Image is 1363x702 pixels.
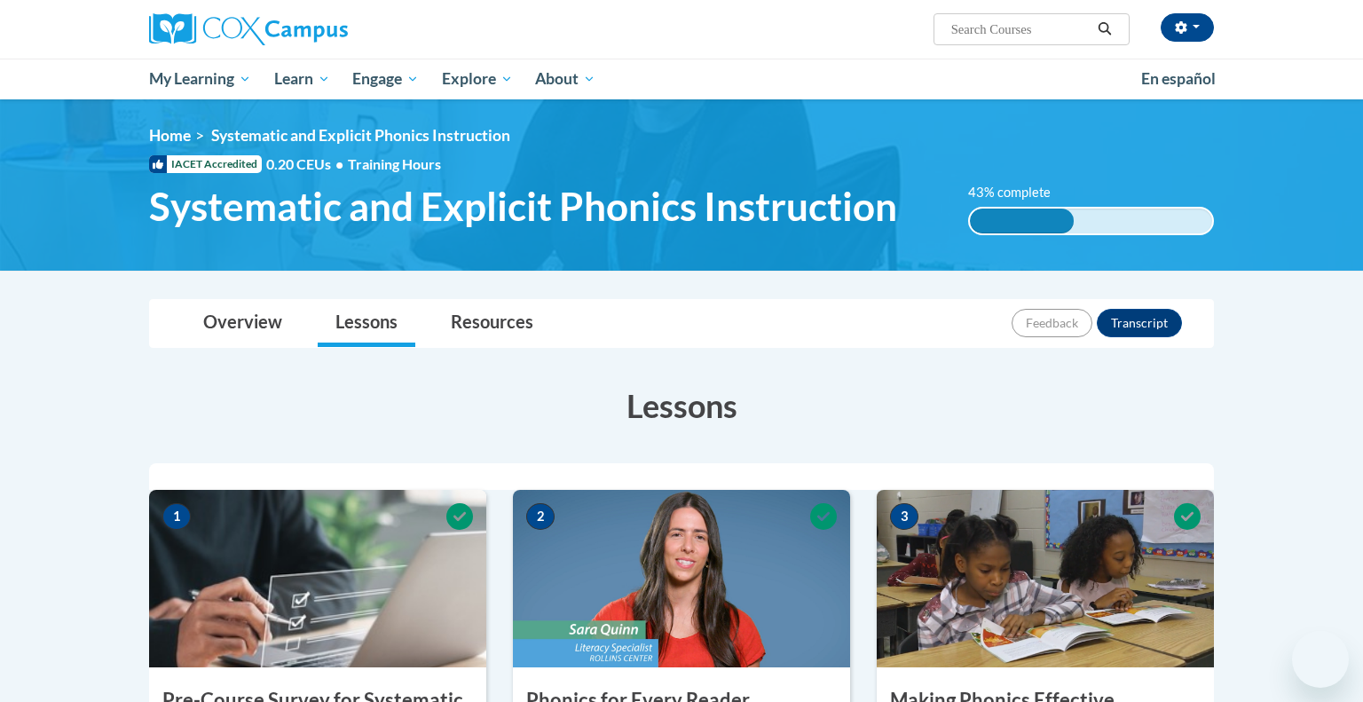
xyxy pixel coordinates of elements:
[949,19,1091,40] input: Search Courses
[149,183,897,230] span: Systematic and Explicit Phonics Instruction
[430,59,524,99] a: Explore
[122,59,1241,99] div: Main menu
[149,383,1214,428] h3: Lessons
[185,300,300,347] a: Overview
[348,155,441,172] span: Training Hours
[266,154,348,174] span: 0.20 CEUs
[162,503,191,530] span: 1
[149,13,348,45] img: Cox Campus
[149,155,262,173] span: IACET Accredited
[970,209,1075,233] div: 43% complete
[1161,13,1214,42] button: Account Settings
[138,59,263,99] a: My Learning
[211,126,510,145] span: Systematic and Explicit Phonics Instruction
[890,503,918,530] span: 3
[968,183,1070,202] label: 43% complete
[513,490,850,667] img: Course Image
[263,59,342,99] a: Learn
[877,490,1214,667] img: Course Image
[149,68,251,90] span: My Learning
[442,68,513,90] span: Explore
[1012,309,1092,337] button: Feedback
[524,59,608,99] a: About
[335,155,343,172] span: •
[352,68,419,90] span: Engage
[433,300,551,347] a: Resources
[1091,19,1118,40] button: Search
[341,59,430,99] a: Engage
[1130,60,1227,98] a: En español
[149,490,486,667] img: Course Image
[535,68,595,90] span: About
[274,68,330,90] span: Learn
[1292,631,1349,688] iframe: Button to launch messaging window
[526,503,555,530] span: 2
[1097,309,1182,337] button: Transcript
[149,13,486,45] a: Cox Campus
[149,126,191,145] a: Home
[1141,69,1216,88] span: En español
[318,300,415,347] a: Lessons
